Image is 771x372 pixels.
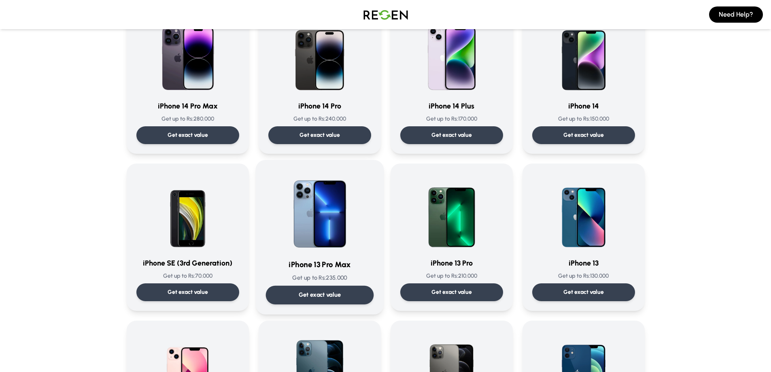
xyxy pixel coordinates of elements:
p: Get exact value [431,131,472,139]
img: Logo [357,3,414,26]
img: iPhone 13 [545,173,622,251]
h3: iPhone 13 Pro Max [265,259,374,270]
p: Get exact value [298,291,341,299]
h3: iPhone 14 [532,100,635,112]
h3: iPhone 14 Plus [400,100,503,112]
img: iPhone 14 Plus [413,16,491,94]
p: Get up to Rs: 70.000 [136,272,239,280]
img: iPhone 14 [545,16,622,94]
img: iPhone 13 Pro Max [279,170,361,252]
h3: iPhone 14 Pro [268,100,371,112]
img: iPhone 14 Pro Max [149,16,227,94]
h3: iPhone 13 [532,257,635,269]
p: Get exact value [299,131,340,139]
p: Get up to Rs: 235.000 [265,274,374,282]
p: Get exact value [168,131,208,139]
img: iPhone 13 Pro [413,173,491,251]
p: Get exact value [431,288,472,296]
h3: iPhone SE (3rd Generation) [136,257,239,269]
p: Get up to Rs: 130.000 [532,272,635,280]
p: Get up to Rs: 170.000 [400,115,503,123]
p: Get exact value [563,288,604,296]
p: Get up to Rs: 150.000 [532,115,635,123]
h3: iPhone 14 Pro Max [136,100,239,112]
img: iPhone 14 Pro [281,16,359,94]
h3: iPhone 13 Pro [400,257,503,269]
p: Get exact value [168,288,208,296]
img: iPhone SE (3rd Generation) [149,173,227,251]
p: Get up to Rs: 210.000 [400,272,503,280]
p: Get up to Rs: 240.000 [268,115,371,123]
p: Get up to Rs: 280.000 [136,115,239,123]
p: Get exact value [563,131,604,139]
button: Need Help? [709,6,763,23]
